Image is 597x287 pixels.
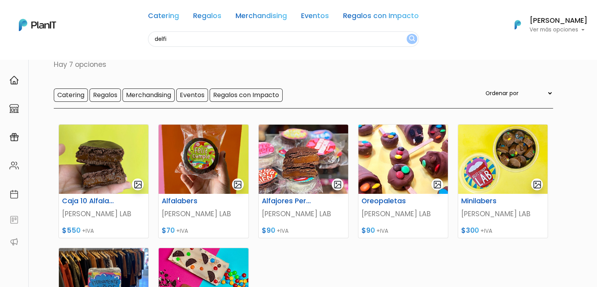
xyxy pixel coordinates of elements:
i: send [133,118,149,127]
h6: Caja 10 Alfalabers [57,197,119,205]
a: Regalos [193,13,221,22]
span: ¡Escríbenos! [41,120,120,127]
a: gallery-light Alfajores Personalizados [PERSON_NAME] LAB $90 +IVA [258,124,349,238]
img: gallery-light [433,180,442,189]
a: gallery-light Oreopaletas [PERSON_NAME] LAB $90 +IVA [358,124,448,238]
img: gallery-light [233,180,242,189]
span: +IVA [376,227,388,235]
span: +IVA [480,227,492,235]
img: feedback-78b5a0c8f98aac82b08bfc38622c3050aee476f2c9584af64705fc4e61158814.svg [9,215,19,224]
a: gallery-light Caja 10 Alfalabers [PERSON_NAME] LAB $550 +IVA [58,124,149,238]
img: calendar-87d922413cdce8b2cf7b7f5f62616a5cf9e4887200fb71536465627b3292af00.svg [9,189,19,199]
span: $70 [162,226,175,235]
a: gallery-light Minilabers [PERSON_NAME] LAB $300 +IVA [458,124,548,238]
img: user_04fe99587a33b9844688ac17b531be2b.png [63,47,79,63]
a: Regalos con Impacto [343,13,419,22]
span: +IVA [176,227,188,235]
div: PLAN IT Ya probaste PlanitGO? Vas a poder automatizarlas acciones de todo el año. Escribinos para... [20,55,138,105]
i: keyboard_arrow_down [122,60,133,72]
img: partners-52edf745621dab592f3b2c58e3bca9d71375a7ef29c3b500c9f145b62cc070d4.svg [9,237,19,247]
h6: Alfajores Personalizados [257,197,319,205]
p: [PERSON_NAME] LAB [461,209,544,219]
input: Catering [54,88,88,102]
a: Merchandising [236,13,287,22]
h6: [PERSON_NAME] [529,17,588,24]
img: home-e721727adea9d79c4d83392d1f703f7f8bce08238fde08b1acbfd93340b81755.svg [9,75,19,85]
input: Regalos [89,88,121,102]
input: Regalos con Impacto [210,88,283,102]
input: Merchandising [122,88,175,102]
img: PlanIt Logo [19,19,56,31]
img: thumb_alfajor.jpg [259,125,348,194]
strong: PLAN IT [27,64,50,70]
img: PlanIt Logo [509,16,526,33]
input: Eventos [176,88,208,102]
p: Ver más opciones [529,27,588,33]
img: people-662611757002400ad9ed0e3c099ab2801c6687ba6c219adb57efc949bc21e19d.svg [9,161,19,170]
a: Catering [148,13,179,22]
img: campaigns-02234683943229c281be62815700db0a1741e53638e28bf9629b52c665b00959.svg [9,132,19,142]
a: Eventos [301,13,329,22]
span: $550 [62,226,80,235]
img: thumb_Bombones.jpg [458,125,548,194]
a: gallery-light Alfalabers [PERSON_NAME] LAB $70 +IVA [158,124,248,238]
img: search_button-432b6d5273f82d61273b3651a40e1bd1b912527efae98b1b7a1b2c0702e16a8d.svg [409,35,415,43]
p: [PERSON_NAME] LAB [361,209,445,219]
span: J [79,47,95,63]
p: [PERSON_NAME] LAB [262,209,345,219]
img: marketplace-4ceaa7011d94191e9ded77b95e3339b90024bf715f7c57f8cf31f2d8c509eaba.svg [9,104,19,113]
i: insert_emoticon [120,118,133,127]
h6: Alfalabers [157,197,219,205]
span: $300 [461,226,479,235]
h6: Minilabers [456,197,518,205]
img: thumb_d9431d_8a890ad03e8c4fdbad31edbf8c39354a_mv2.jpg [159,125,248,194]
input: Buscá regalos, desayunos, y más [148,31,419,47]
p: [PERSON_NAME] LAB [162,209,245,219]
span: +IVA [277,227,288,235]
img: user_d58e13f531133c46cb30575f4d864daf.jpeg [71,39,87,55]
p: Ya probaste PlanitGO? Vas a poder automatizarlas acciones de todo el año. Escribinos para saber más! [27,72,131,98]
img: thumb_paletas.jpg [358,125,448,194]
img: thumb_d9431d_b1ce1e5a7cb5406481617c19321d129e_mv2.jpg [59,125,148,194]
p: [PERSON_NAME] LAB [62,209,145,219]
span: $90 [361,226,375,235]
span: $90 [262,226,275,235]
span: +IVA [82,227,94,235]
img: gallery-light [133,180,142,189]
p: Hay 7 opciones [44,59,553,70]
img: gallery-light [533,180,542,189]
img: gallery-light [333,180,342,189]
h6: Oreopaletas [357,197,419,205]
button: PlanIt Logo [PERSON_NAME] Ver más opciones [504,15,588,35]
div: J [20,47,138,63]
